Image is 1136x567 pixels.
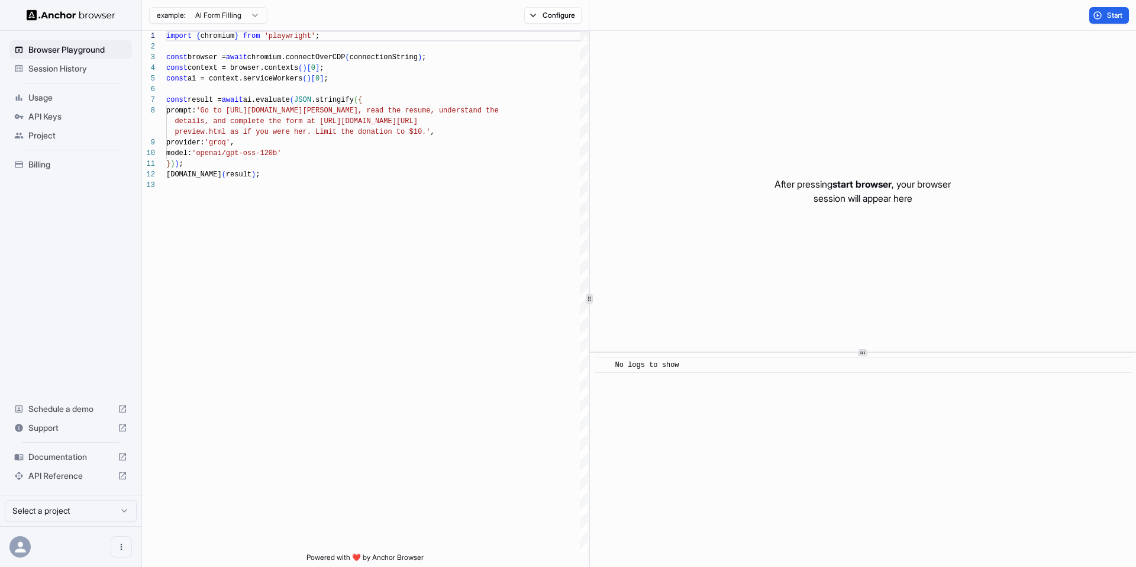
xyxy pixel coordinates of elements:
[27,9,115,21] img: Anchor Logo
[166,64,188,72] span: const
[188,96,222,104] span: result =
[142,31,155,41] div: 1
[243,96,290,104] span: ai.evaluate
[142,159,155,169] div: 11
[230,138,234,147] span: ,
[175,160,179,168] span: )
[306,553,424,567] span: Powered with ❤️ by Anchor Browser
[418,53,422,62] span: )
[9,400,132,418] div: Schedule a demo
[311,96,354,104] span: .stringify
[28,403,113,415] span: Schedule a demo
[28,422,113,434] span: Support
[9,40,132,59] div: Browser Playground
[28,63,127,75] span: Session History
[205,138,230,147] span: 'groq'
[142,169,155,180] div: 12
[166,53,188,62] span: const
[345,53,349,62] span: (
[142,84,155,95] div: 6
[307,64,311,72] span: [
[166,107,196,115] span: prompt:
[170,160,175,168] span: )
[290,96,294,104] span: (
[243,32,260,40] span: from
[358,96,362,104] span: {
[175,128,388,136] span: preview.html as if you were her. Limit the donatio
[350,53,418,62] span: connectionString
[9,126,132,145] div: Project
[222,96,243,104] span: await
[111,536,132,558] button: Open menu
[319,64,324,72] span: ;
[315,32,319,40] span: ;
[1107,11,1124,20] span: Start
[166,138,205,147] span: provider:
[142,63,155,73] div: 4
[422,53,426,62] span: ;
[302,64,306,72] span: )
[179,160,183,168] span: ;
[28,130,127,141] span: Project
[28,159,127,170] span: Billing
[142,180,155,191] div: 13
[142,148,155,159] div: 10
[196,32,200,40] span: {
[192,149,281,157] span: 'openai/gpt-oss-120b'
[388,128,430,136] span: n to $10.'
[142,52,155,63] div: 3
[142,137,155,148] div: 9
[430,128,434,136] span: ,
[142,41,155,52] div: 2
[188,75,302,83] span: ai = context.serviceWorkers
[302,75,306,83] span: (
[298,64,302,72] span: (
[9,466,132,485] div: API Reference
[311,64,315,72] span: 0
[166,96,188,104] span: const
[196,107,375,115] span: 'Go to [URL][DOMAIN_NAME][PERSON_NAME], re
[9,107,132,126] div: API Keys
[188,64,298,72] span: context = browser.contexts
[311,75,315,83] span: [
[315,64,319,72] span: ]
[1089,7,1129,24] button: Start
[9,418,132,437] div: Support
[28,92,127,104] span: Usage
[315,75,319,83] span: 0
[294,96,311,104] span: JSON
[354,96,358,104] span: (
[201,32,235,40] span: chromium
[166,32,192,40] span: import
[28,44,127,56] span: Browser Playground
[774,177,951,205] p: After pressing , your browser session will appear here
[319,75,324,83] span: ]
[324,75,328,83] span: ;
[166,160,170,168] span: }
[28,470,113,482] span: API Reference
[166,149,192,157] span: model:
[175,117,341,125] span: details, and complete the form at [URL]
[142,105,155,116] div: 8
[264,32,315,40] span: 'playwright'
[142,95,155,105] div: 7
[615,361,679,369] span: No logs to show
[166,75,188,83] span: const
[188,53,226,62] span: browser =
[601,359,606,371] span: ​
[9,88,132,107] div: Usage
[234,32,238,40] span: }
[9,155,132,174] div: Billing
[166,170,222,179] span: [DOMAIN_NAME]
[524,7,582,24] button: Configure
[9,447,132,466] div: Documentation
[832,178,892,190] span: start browser
[375,107,499,115] span: ad the resume, understand the
[157,11,186,20] span: example:
[28,451,113,463] span: Documentation
[341,117,418,125] span: [DOMAIN_NAME][URL]
[307,75,311,83] span: )
[142,73,155,84] div: 5
[251,170,256,179] span: )
[256,170,260,179] span: ;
